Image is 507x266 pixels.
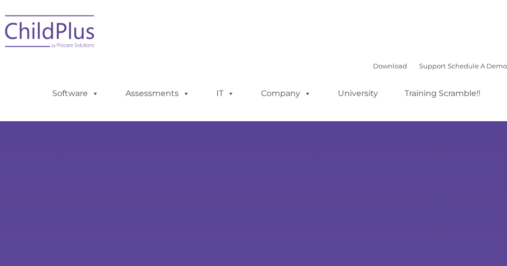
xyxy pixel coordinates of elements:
a: Company [251,83,321,104]
a: Software [42,83,109,104]
a: Training Scramble!! [395,83,490,104]
a: Assessments [115,83,200,104]
font: | [373,62,507,70]
a: Support [419,62,446,70]
a: Download [373,62,407,70]
a: Schedule A Demo [448,62,507,70]
a: IT [206,83,244,104]
a: University [328,83,388,104]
